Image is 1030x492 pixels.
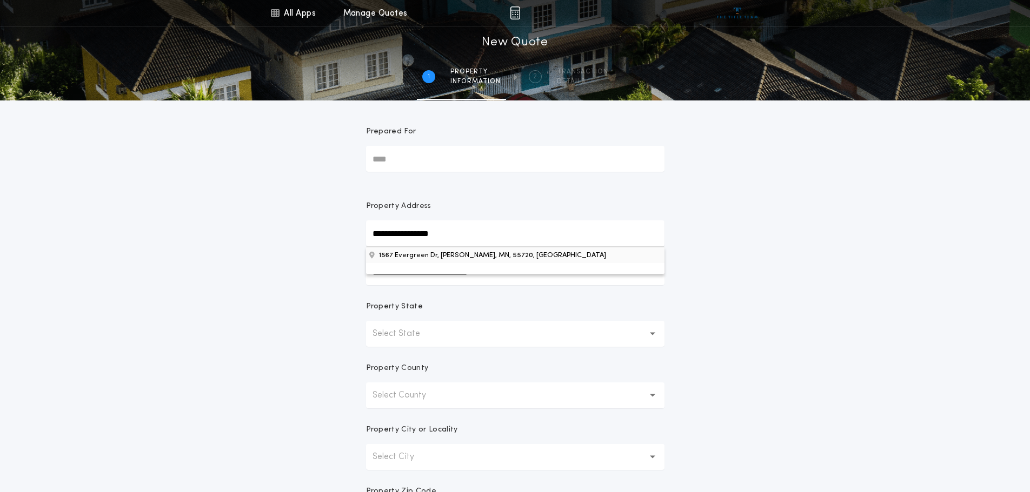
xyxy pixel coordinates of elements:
img: vs-icon [717,8,757,18]
span: Transaction [557,68,608,76]
input: Prepared For [366,146,664,172]
button: Select City [366,444,664,470]
h1: New Quote [482,34,548,51]
img: img [510,6,520,19]
button: Select State [366,321,664,347]
h2: 2 [533,72,537,81]
span: information [450,77,501,86]
span: details [557,77,608,86]
span: Property [450,68,501,76]
p: Prepared For [366,126,416,137]
h2: 1 [428,72,430,81]
p: Property State [366,301,423,312]
button: Property Address [366,247,664,263]
p: Select City [373,450,431,463]
p: Property City or Locality [366,424,458,435]
p: Property County [366,363,429,374]
p: Property Address [366,201,664,212]
p: Select County [373,389,443,402]
button: Select County [366,382,664,408]
p: Select State [373,327,437,340]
